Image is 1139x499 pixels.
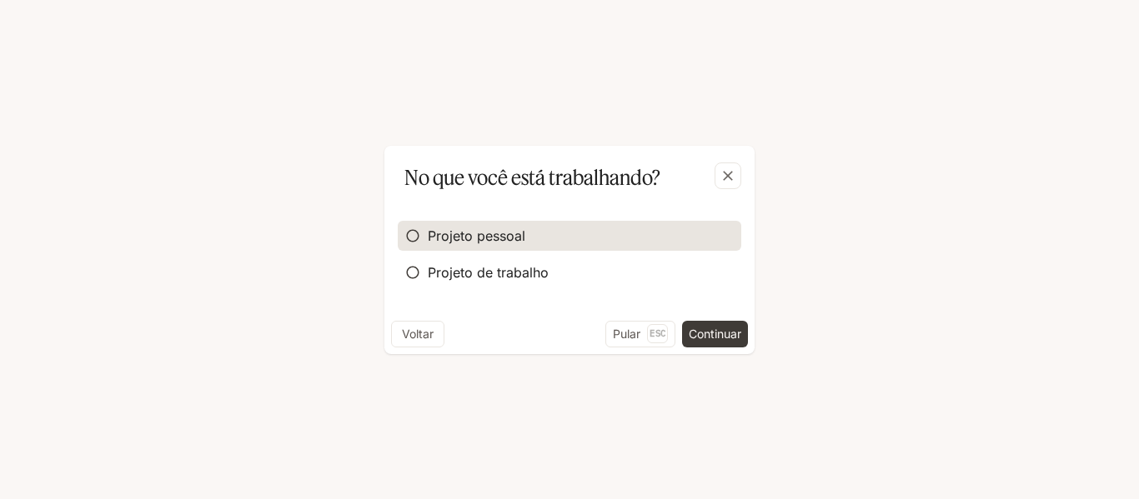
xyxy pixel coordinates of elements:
font: Pular [613,327,640,341]
font: Esc [650,327,665,339]
font: Projeto de trabalho [428,264,549,281]
button: Continuar [682,321,748,347]
font: Continuar [689,327,741,341]
button: PularEsc [605,321,675,347]
font: Projeto pessoal [428,227,525,244]
font: No que você está trabalhando? [404,165,660,190]
button: Voltar [391,321,444,347]
font: Voltar [402,327,434,341]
